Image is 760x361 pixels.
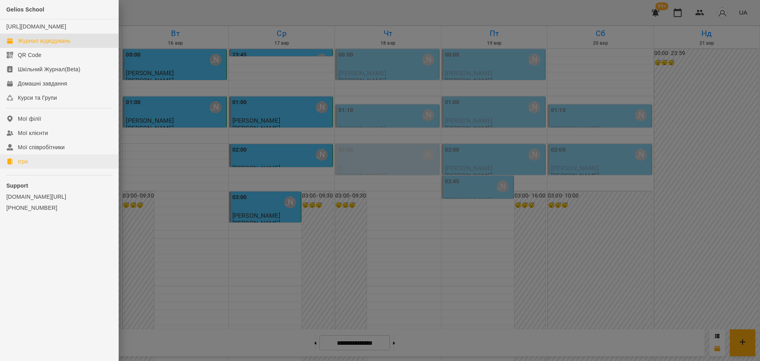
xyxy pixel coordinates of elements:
p: Support [6,182,112,190]
span: Gelios School [6,6,44,13]
a: [DOMAIN_NAME][URL] [6,193,112,201]
div: Мої філії [18,115,41,123]
div: Мої співробітники [18,143,65,151]
div: Журнал відвідувань [18,37,70,45]
a: [URL][DOMAIN_NAME] [6,23,66,30]
div: QR Code [18,51,42,59]
div: Ігри [18,158,28,165]
div: Шкільний Журнал(Beta) [18,65,80,73]
div: Курси та Групи [18,94,57,102]
div: Мої клієнти [18,129,48,137]
a: [PHONE_NUMBER] [6,204,112,212]
div: Домашні завдання [18,80,67,87]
